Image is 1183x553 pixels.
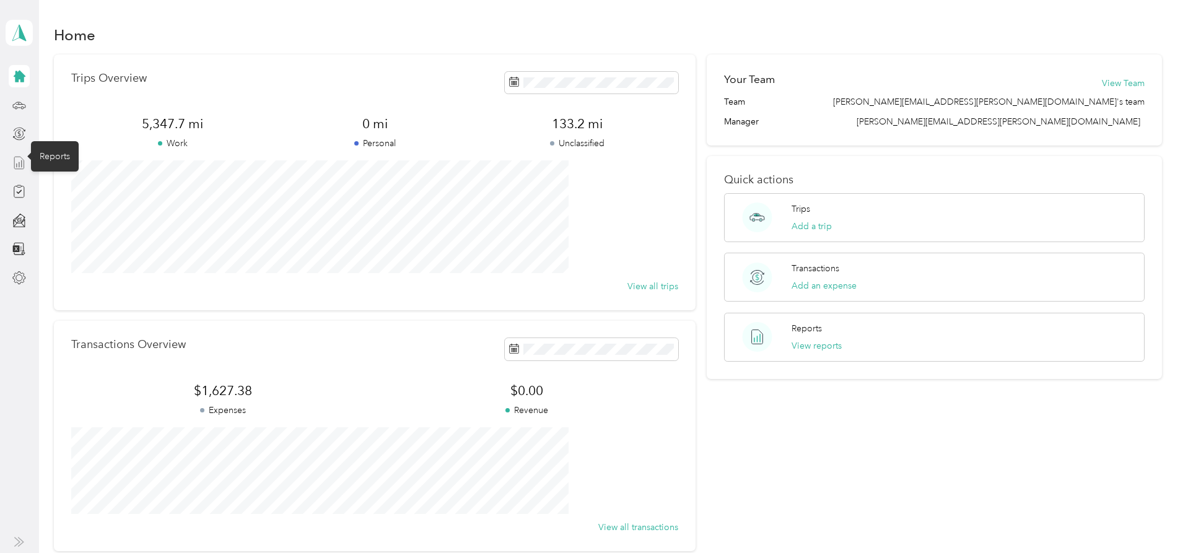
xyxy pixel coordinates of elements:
[71,382,375,399] span: $1,627.38
[71,72,147,85] p: Trips Overview
[792,279,857,292] button: Add an expense
[833,95,1145,108] span: [PERSON_NAME][EMAIL_ADDRESS][PERSON_NAME][DOMAIN_NAME]'s team
[375,404,678,417] p: Revenue
[1102,77,1145,90] button: View Team
[274,115,476,133] span: 0 mi
[1114,484,1183,553] iframe: Everlance-gr Chat Button Frame
[792,202,810,216] p: Trips
[31,141,79,172] div: Reports
[375,382,678,399] span: $0.00
[724,72,775,87] h2: Your Team
[71,137,274,150] p: Work
[792,322,822,335] p: Reports
[792,262,839,275] p: Transactions
[54,28,95,41] h1: Home
[627,280,678,293] button: View all trips
[598,521,678,534] button: View all transactions
[476,137,679,150] p: Unclassified
[274,137,476,150] p: Personal
[792,220,832,233] button: Add a trip
[724,95,745,108] span: Team
[71,404,375,417] p: Expenses
[857,116,1140,127] span: [PERSON_NAME][EMAIL_ADDRESS][PERSON_NAME][DOMAIN_NAME]
[71,115,274,133] span: 5,347.7 mi
[724,115,759,128] span: Manager
[792,339,842,352] button: View reports
[724,173,1145,186] p: Quick actions
[71,338,186,351] p: Transactions Overview
[476,115,679,133] span: 133.2 mi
